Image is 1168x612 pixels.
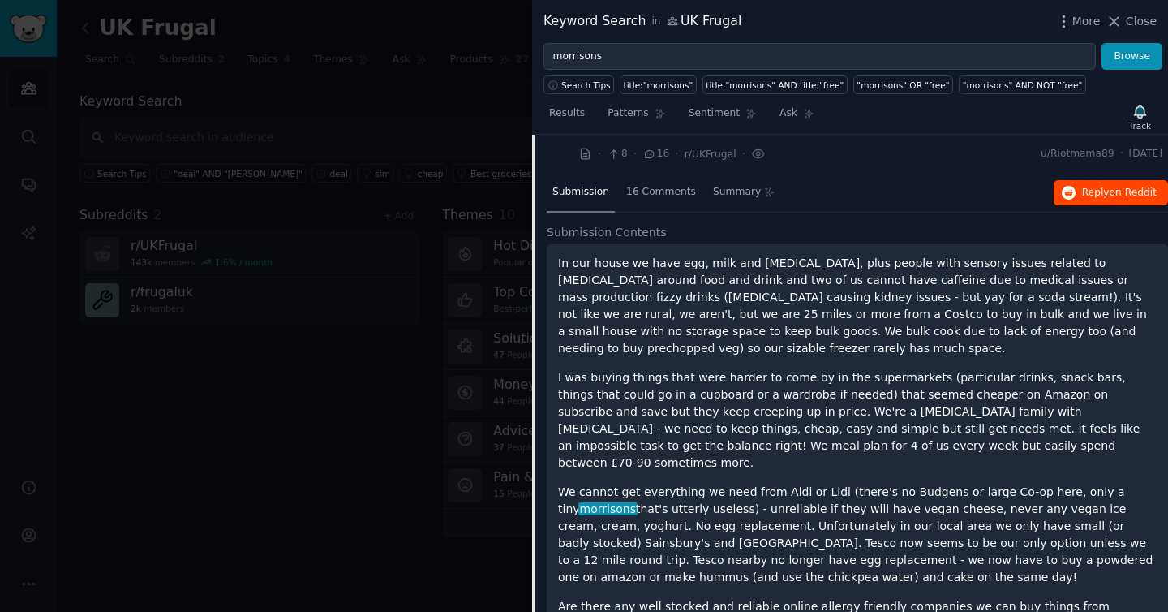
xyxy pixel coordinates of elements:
span: 16 Comments [626,185,696,200]
span: Search Tips [561,80,611,91]
button: More [1055,13,1101,30]
p: In our house we have egg, milk and [MEDICAL_DATA], plus people with sensory issues related to [ME... [558,255,1157,357]
span: in [651,15,660,29]
a: Sentiment [683,101,762,134]
a: Results [543,101,590,134]
a: title:"morrisons" AND title:"free" [702,75,848,94]
button: Replyon Reddit [1054,180,1168,206]
button: Track [1123,100,1157,134]
span: [DATE] [1129,147,1162,162]
span: 8 [607,147,627,162]
span: Reply [1082,186,1157,200]
span: · [598,145,601,162]
span: Submission [552,185,609,200]
span: morrisons [578,502,638,515]
div: Keyword Search UK Frugal [543,11,741,32]
span: · [675,145,678,162]
a: title:"morrisons" [620,75,697,94]
input: Try a keyword related to your business [543,43,1096,71]
span: · [633,145,637,162]
p: We cannot get everything we need from Aldi or Lidl (there's no Budgens or large Co-op here, only ... [558,484,1157,586]
div: title:"morrisons" [624,80,693,91]
div: title:"morrisons" AND title:"free" [706,80,844,91]
span: u/Riotmama89 [1041,147,1114,162]
span: on Reddit [1110,187,1157,198]
span: · [742,145,745,162]
span: Results [549,106,585,121]
a: Ask [774,101,820,134]
span: Ask [779,106,797,121]
button: Search Tips [543,75,614,94]
p: I was buying things that were harder to come by in the supermarkets (particular drinks, snack bar... [558,369,1157,472]
span: r/UKFrugal [685,149,736,160]
button: Browse [1101,43,1162,71]
a: "morrisons" AND NOT "free" [959,75,1086,94]
span: 16 [642,147,669,162]
span: · [1120,147,1123,162]
button: Close [1106,13,1157,30]
span: Patterns [608,106,648,121]
span: Sentiment [689,106,740,121]
span: Close [1126,13,1157,30]
a: "morrisons" OR "free" [853,75,953,94]
div: "morrisons" AND NOT "free" [963,80,1083,91]
div: "morrisons" OR "free" [857,80,949,91]
span: Submission Contents [547,224,667,241]
span: More [1072,13,1101,30]
div: Track [1129,120,1151,131]
span: Summary [713,185,761,200]
a: Patterns [602,101,671,134]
